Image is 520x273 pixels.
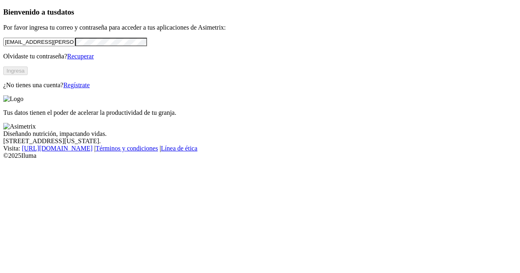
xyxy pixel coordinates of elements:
[3,53,517,60] p: Olvidaste tu contraseña?
[67,53,94,60] a: Recuperar
[3,67,28,75] button: Ingresa
[3,8,517,17] h3: Bienvenido a tus
[3,152,517,159] div: © 2025 Iluma
[63,82,90,88] a: Regístrate
[57,8,74,16] span: datos
[3,109,517,116] p: Tus datos tienen el poder de acelerar la productividad de tu granja.
[3,138,517,145] div: [STREET_ADDRESS][US_STATE].
[3,95,24,103] img: Logo
[3,38,75,46] input: Tu correo
[3,145,517,152] div: Visita : | |
[95,145,158,152] a: Términos y condiciones
[3,24,517,31] p: Por favor ingresa tu correo y contraseña para acceder a tus aplicaciones de Asimetrix:
[22,145,93,152] a: [URL][DOMAIN_NAME]
[3,82,517,89] p: ¿No tienes una cuenta?
[3,123,36,130] img: Asimetrix
[161,145,197,152] a: Línea de ética
[3,130,517,138] div: Diseñando nutrición, impactando vidas.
